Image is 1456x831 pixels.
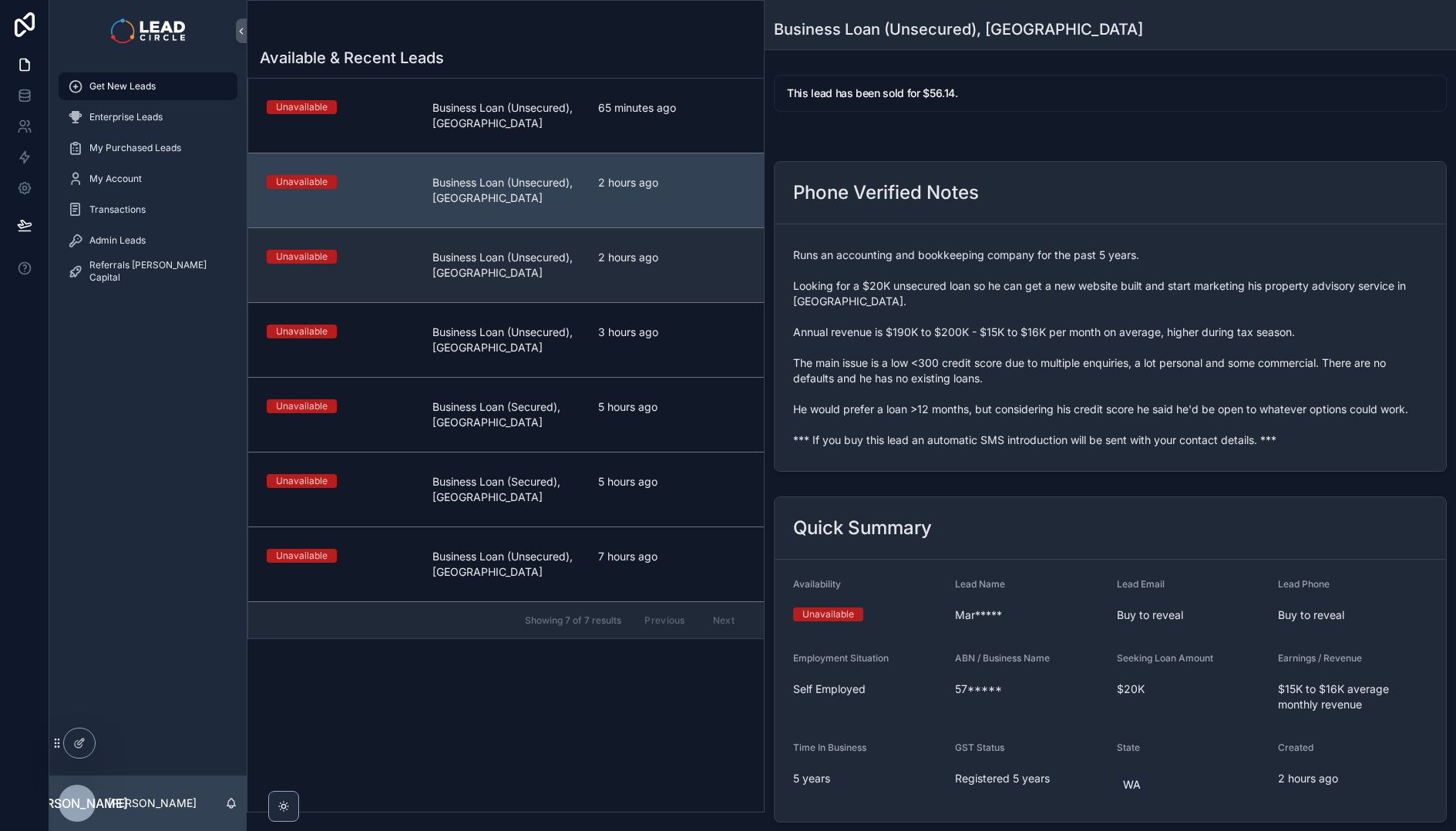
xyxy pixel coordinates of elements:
[598,325,745,340] span: 3 hours ago
[49,62,247,305] div: scrollable content
[1278,652,1362,664] span: Earnings / Revenue
[89,111,163,123] span: Enterprise Leads
[955,652,1050,664] span: ABN / Business Name
[1123,777,1141,792] span: WA
[276,175,328,189] div: Unavailable
[955,578,1005,590] span: Lead Name
[89,234,146,247] span: Admin Leads
[432,474,580,505] span: Business Loan (Secured), [GEOGRAPHIC_DATA]
[59,257,237,285] a: Referrals [PERSON_NAME] Capital
[598,175,745,190] span: 2 hours ago
[89,173,142,185] span: My Account
[59,103,237,131] a: Enterprise Leads
[59,134,237,162] a: My Purchased Leads
[108,796,197,811] p: [PERSON_NAME]
[59,165,237,193] a: My Account
[1278,607,1427,623] span: Buy to reveal
[432,325,580,355] span: Business Loan (Unsecured), [GEOGRAPHIC_DATA]
[598,549,745,564] span: 7 hours ago
[432,100,580,131] span: Business Loan (Unsecured), [GEOGRAPHIC_DATA]
[793,578,841,590] span: Availability
[955,742,1004,753] span: GST Status
[59,227,237,254] a: Admin Leads
[1278,681,1427,712] span: $15K to $16K average monthly revenue
[59,72,237,100] a: Get New Leads
[276,250,328,264] div: Unavailable
[248,227,764,302] a: UnavailableBusiness Loan (Unsecured), [GEOGRAPHIC_DATA]2 hours ago
[432,250,580,281] span: Business Loan (Unsecured), [GEOGRAPHIC_DATA]
[432,549,580,580] span: Business Loan (Unsecured), [GEOGRAPHIC_DATA]
[1278,771,1427,786] span: 2 hours ago
[89,204,146,216] span: Transactions
[1117,578,1165,590] span: Lead Email
[598,474,745,490] span: 5 hours ago
[432,399,580,430] span: Business Loan (Secured), [GEOGRAPHIC_DATA]
[260,47,444,69] h1: Available & Recent Leads
[248,377,764,452] a: UnavailableBusiness Loan (Secured), [GEOGRAPHIC_DATA]5 hours ago
[598,100,745,116] span: 65 minutes ago
[432,175,580,206] span: Business Loan (Unsecured), [GEOGRAPHIC_DATA]
[276,474,328,488] div: Unavailable
[276,325,328,338] div: Unavailable
[802,607,854,621] div: Unavailable
[276,399,328,413] div: Unavailable
[1278,578,1330,590] span: Lead Phone
[248,527,764,601] a: UnavailableBusiness Loan (Unsecured), [GEOGRAPHIC_DATA]7 hours ago
[111,19,184,43] img: App logo
[1117,681,1266,697] span: $20K
[89,259,222,284] span: Referrals [PERSON_NAME] Capital
[248,302,764,377] a: UnavailableBusiness Loan (Unsecured), [GEOGRAPHIC_DATA]3 hours ago
[1117,742,1140,753] span: State
[248,452,764,527] a: UnavailableBusiness Loan (Secured), [GEOGRAPHIC_DATA]5 hours ago
[1278,742,1313,753] span: Created
[793,516,932,540] h2: Quick Summary
[598,250,745,265] span: 2 hours ago
[89,80,156,93] span: Get New Leads
[598,399,745,415] span: 5 hours ago
[955,771,1105,786] span: Registered 5 years
[26,794,128,812] span: [PERSON_NAME]
[793,681,943,697] span: Self Employed
[248,79,764,153] a: UnavailableBusiness Loan (Unsecured), [GEOGRAPHIC_DATA]65 minutes ago
[525,614,621,627] span: Showing 7 of 7 results
[774,19,1143,40] h1: Business Loan (Unsecured), [GEOGRAPHIC_DATA]
[276,549,328,563] div: Unavailable
[1117,607,1266,623] span: Buy to reveal
[793,247,1427,448] span: Runs an accounting and bookkeeping company for the past 5 years. Looking for a $20K unsecured loa...
[793,180,979,205] h2: Phone Verified Notes
[787,88,1434,99] h5: This lead has been sold for $56.14.
[89,142,181,154] span: My Purchased Leads
[793,742,866,753] span: Time In Business
[793,771,943,786] span: 5 years
[1117,652,1213,664] span: Seeking Loan Amount
[59,196,237,224] a: Transactions
[248,153,764,227] a: UnavailableBusiness Loan (Unsecured), [GEOGRAPHIC_DATA]2 hours ago
[276,100,328,114] div: Unavailable
[793,652,889,664] span: Employment Situation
